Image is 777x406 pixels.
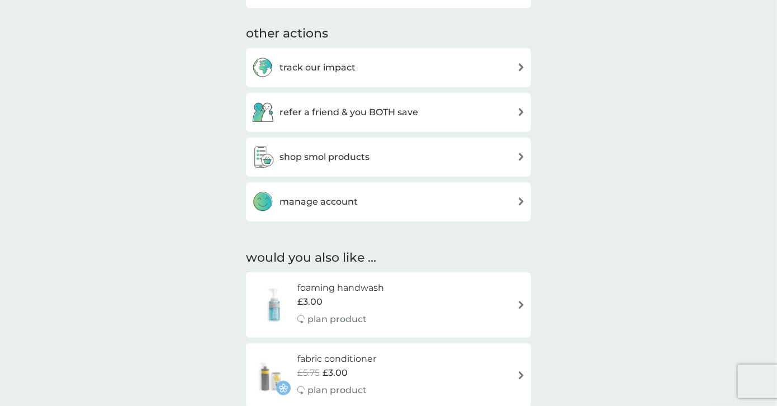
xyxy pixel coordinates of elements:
img: fabric conditioner [252,356,291,395]
img: arrow right [517,108,525,116]
img: foaming handwash [252,285,297,324]
h3: refer a friend & you BOTH save [279,105,418,120]
h3: other actions [246,25,328,43]
img: arrow right [517,371,525,380]
h6: fabric conditioner [297,352,376,366]
p: plan product [307,312,367,327]
img: arrow right [517,197,525,206]
img: arrow right [517,301,525,309]
h3: manage account [279,195,358,209]
img: arrow right [517,63,525,72]
h3: track our impact [279,60,356,75]
span: £3.00 [297,295,323,309]
p: plan product [307,383,367,398]
h6: foaming handwash [297,281,384,295]
h2: would you also like ... [246,249,531,267]
h3: shop smol products [279,150,369,164]
img: arrow right [517,153,525,161]
span: £3.00 [323,366,348,380]
span: £5.75 [297,366,320,380]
